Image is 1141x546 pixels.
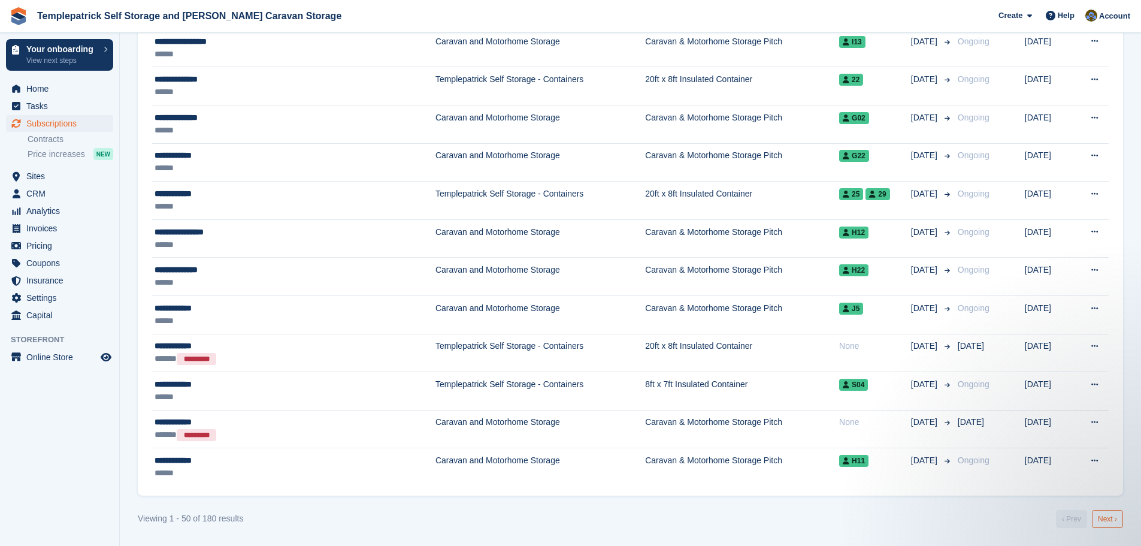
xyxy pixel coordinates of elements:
[839,74,863,86] span: 22
[6,185,113,202] a: menu
[26,289,98,306] span: Settings
[26,168,98,185] span: Sites
[958,341,984,351] span: [DATE]
[1025,258,1073,296] td: [DATE]
[6,39,113,71] a: Your onboarding View next steps
[1058,10,1075,22] span: Help
[839,264,868,276] span: H22
[435,448,645,486] td: Caravan and Motorhome Storage
[435,219,645,258] td: Caravan and Motorhome Storage
[435,29,645,67] td: Caravan and Motorhome Storage
[1025,105,1073,143] td: [DATE]
[6,307,113,324] a: menu
[26,220,98,237] span: Invoices
[1025,295,1073,334] td: [DATE]
[435,258,645,296] td: Caravan and Motorhome Storage
[958,37,989,46] span: Ongoing
[26,307,98,324] span: Capital
[958,113,989,122] span: Ongoing
[911,73,940,86] span: [DATE]
[645,448,839,486] td: Caravan & Motorhome Storage Pitch
[839,36,865,48] span: I13
[26,349,98,366] span: Online Store
[911,226,940,239] span: [DATE]
[26,255,98,272] span: Coupons
[1092,510,1123,528] a: Next
[1056,510,1087,528] a: Previous
[645,334,839,372] td: 20ft x 8ft Insulated Container
[645,29,839,67] td: Caravan & Motorhome Storage Pitch
[26,203,98,219] span: Analytics
[26,115,98,132] span: Subscriptions
[839,112,869,124] span: G02
[645,182,839,220] td: 20ft x 8ft Insulated Container
[1025,219,1073,258] td: [DATE]
[26,272,98,289] span: Insurance
[26,45,98,53] p: Your onboarding
[26,237,98,254] span: Pricing
[958,455,989,465] span: Ongoing
[839,150,869,162] span: G22
[958,150,989,160] span: Ongoing
[435,410,645,448] td: Caravan and Motorhome Storage
[911,188,940,200] span: [DATE]
[10,7,28,25] img: stora-icon-8386f47178a22dfd0bd8f6a31ec36ba5ce8667c1dd55bd0f319d3a0aa187defe.svg
[839,188,863,200] span: 25
[911,149,940,162] span: [DATE]
[6,289,113,306] a: menu
[1025,448,1073,486] td: [DATE]
[28,147,113,161] a: Price increases NEW
[435,143,645,182] td: Caravan and Motorhome Storage
[911,302,940,315] span: [DATE]
[911,35,940,48] span: [DATE]
[645,105,839,143] td: Caravan & Motorhome Storage Pitch
[911,264,940,276] span: [DATE]
[26,55,98,66] p: View next steps
[435,334,645,372] td: Templepatrick Self Storage - Containers
[26,98,98,114] span: Tasks
[435,182,645,220] td: Templepatrick Self Storage - Containers
[11,334,119,346] span: Storefront
[839,340,911,352] div: None
[93,148,113,160] div: NEW
[911,340,940,352] span: [DATE]
[839,227,868,239] span: H12
[839,379,868,391] span: S04
[435,372,645,411] td: Templepatrick Self Storage - Containers
[26,80,98,97] span: Home
[958,227,989,237] span: Ongoing
[1085,10,1097,22] img: Karen
[6,220,113,237] a: menu
[138,512,243,525] div: Viewing 1 - 50 of 180 results
[6,168,113,185] a: menu
[6,237,113,254] a: menu
[1025,410,1073,448] td: [DATE]
[958,379,989,389] span: Ongoing
[1025,67,1073,105] td: [DATE]
[645,143,839,182] td: Caravan & Motorhome Storage Pitch
[1025,143,1073,182] td: [DATE]
[1025,29,1073,67] td: [DATE]
[435,295,645,334] td: Caravan and Motorhome Storage
[911,111,940,124] span: [DATE]
[1054,510,1125,528] nav: Pages
[645,67,839,105] td: 20ft x 8ft Insulated Container
[911,416,940,429] span: [DATE]
[1099,10,1130,22] span: Account
[6,255,113,272] a: menu
[645,258,839,296] td: Caravan & Motorhome Storage Pitch
[1025,334,1073,372] td: [DATE]
[6,272,113,289] a: menu
[6,349,113,366] a: menu
[911,378,940,391] span: [DATE]
[998,10,1022,22] span: Create
[958,74,989,84] span: Ongoing
[958,265,989,274] span: Ongoing
[958,189,989,198] span: Ongoing
[645,295,839,334] td: Caravan & Motorhome Storage Pitch
[839,455,868,467] span: H11
[6,115,113,132] a: menu
[6,80,113,97] a: menu
[435,67,645,105] td: Templepatrick Self Storage - Containers
[1025,182,1073,220] td: [DATE]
